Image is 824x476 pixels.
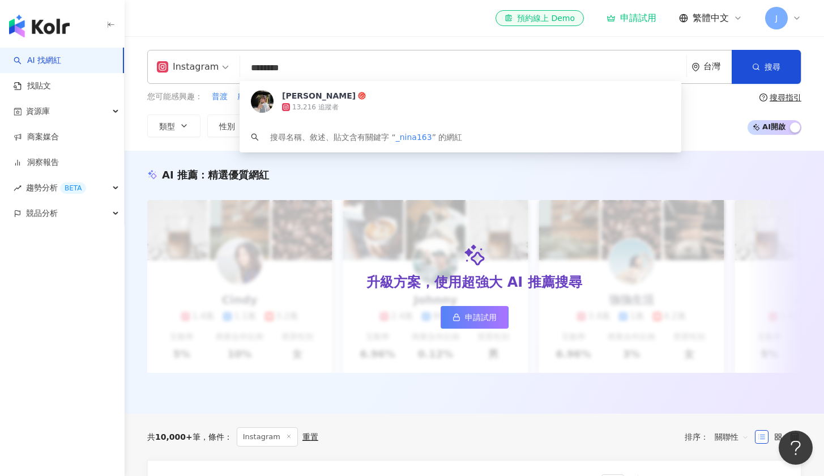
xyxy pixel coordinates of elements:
[26,99,50,124] span: 資源庫
[282,90,356,101] div: [PERSON_NAME]
[208,169,269,181] span: 精選優質網紅
[237,91,285,103] button: 農曆七月十五
[219,122,235,131] span: 性別
[14,157,59,168] a: 洞察報告
[703,62,732,71] div: 台灣
[26,201,58,226] span: 競品分析
[770,93,801,102] div: 搜尋指引
[496,10,584,26] a: 預約線上 Demo
[162,168,269,182] div: AI 推薦 ：
[212,91,228,103] span: 普渡
[732,50,801,84] button: 搜尋
[251,90,274,113] img: KOL Avatar
[14,80,51,92] a: 找貼文
[200,432,232,441] span: 條件 ：
[465,313,497,322] span: 申請試用
[607,12,656,24] a: 申請試用
[207,114,261,137] button: 性別
[157,58,219,76] div: Instagram
[366,273,582,292] div: 升級方案，使用超強大 AI 推薦搜尋
[147,91,203,103] span: 您可能感興趣：
[765,62,780,71] span: 搜尋
[251,133,259,141] span: search
[685,428,755,446] div: 排序：
[693,12,729,24] span: 繁體中文
[9,15,70,37] img: logo
[26,175,86,201] span: 趨勢分析
[147,114,200,137] button: 類型
[159,122,175,131] span: 類型
[505,12,575,24] div: 預約線上 Demo
[60,182,86,194] div: BETA
[775,12,778,24] span: J
[147,432,200,441] div: 共 筆
[715,428,749,446] span: 關聯性
[441,306,509,329] a: 申請試用
[270,131,462,143] div: 搜尋名稱、敘述、貼文含有關鍵字 “ ” 的網紅
[237,427,298,447] span: Instagram
[759,93,767,101] span: question-circle
[155,432,193,441] span: 10,000+
[691,63,700,71] span: environment
[302,432,318,441] div: 重置
[292,103,339,112] div: 13,216 追蹤者
[14,131,59,143] a: 商案媒合
[14,55,61,66] a: searchAI 找網紅
[211,91,228,103] button: 普渡
[396,133,432,142] span: _nina163
[14,184,22,192] span: rise
[237,91,285,103] span: 農曆七月十五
